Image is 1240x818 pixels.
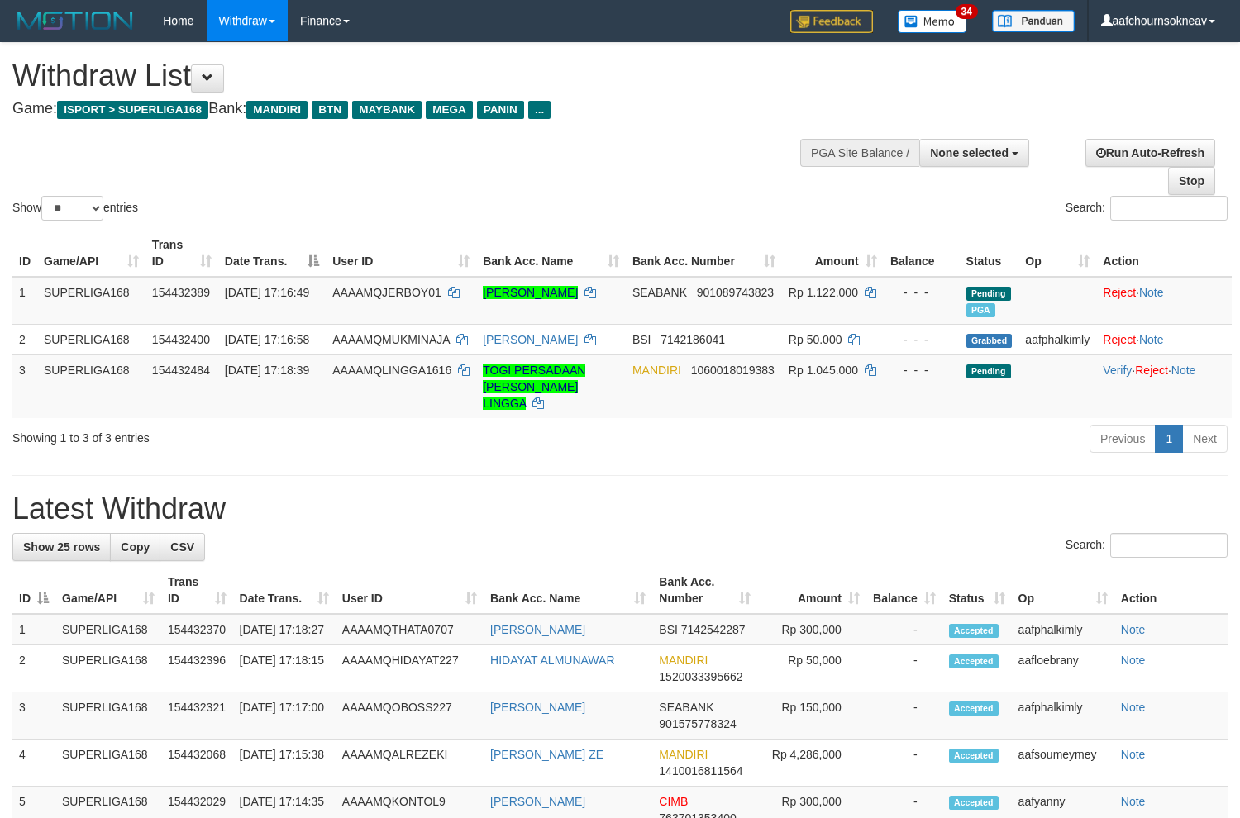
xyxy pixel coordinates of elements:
[55,645,161,692] td: SUPERLIGA168
[1121,795,1146,808] a: Note
[1085,139,1215,167] a: Run Auto-Refresh
[866,740,942,787] td: -
[659,654,708,667] span: MANDIRI
[866,645,942,692] td: -
[992,10,1075,32] img: panduan.png
[1182,425,1228,453] a: Next
[161,614,233,645] td: 154432370
[55,614,161,645] td: SUPERLIGA168
[1096,230,1232,277] th: Action
[681,623,746,636] span: Copy 7142542287 to clipboard
[170,540,194,554] span: CSV
[41,196,103,221] select: Showentries
[659,670,742,683] span: Copy 1520033395662 to clipboard
[659,795,688,808] span: CIMB
[1110,196,1228,221] input: Search:
[12,196,138,221] label: Show entries
[949,701,999,716] span: Accepted
[225,364,309,377] span: [DATE] 17:18:39
[12,614,55,645] td: 1
[1121,623,1146,636] a: Note
[661,333,725,346] span: Copy 7142186041 to clipboard
[632,364,681,377] span: MANDIRI
[966,364,1011,378] span: Pending
[884,230,960,277] th: Balance
[55,740,161,787] td: SUPERLIGA168
[1171,364,1196,377] a: Note
[1139,333,1164,346] a: Note
[1066,533,1228,558] label: Search:
[1012,614,1114,645] td: aafphalkimly
[332,286,441,299] span: AAAAMQJERBOY01
[949,749,999,763] span: Accepted
[697,286,774,299] span: Copy 901089743823 to clipboard
[483,333,578,346] a: [PERSON_NAME]
[1121,701,1146,714] a: Note
[145,230,218,277] th: Trans ID: activate to sort column ascending
[1103,364,1132,377] a: Verify
[866,567,942,614] th: Balance: activate to sort column ascending
[37,230,145,277] th: Game/API: activate to sort column ascending
[161,740,233,787] td: 154432068
[233,614,336,645] td: [DATE] 17:18:27
[233,740,336,787] td: [DATE] 17:15:38
[1018,230,1096,277] th: Op: activate to sort column ascending
[789,286,858,299] span: Rp 1.122.000
[55,692,161,740] td: SUPERLIGA168
[12,277,37,325] td: 1
[332,364,451,377] span: AAAAMQLINGGA1616
[956,4,978,19] span: 34
[800,139,919,167] div: PGA Site Balance /
[966,334,1013,348] span: Grabbed
[312,101,348,119] span: BTN
[161,567,233,614] th: Trans ID: activate to sort column ascending
[966,303,995,317] span: Marked by aafsengchandara
[1121,748,1146,761] a: Note
[626,230,782,277] th: Bank Acc. Number: activate to sort column ascending
[652,567,757,614] th: Bank Acc. Number: activate to sort column ascending
[110,533,160,561] a: Copy
[949,796,999,810] span: Accepted
[1168,167,1215,195] a: Stop
[233,692,336,740] td: [DATE] 17:17:00
[1066,196,1228,221] label: Search:
[12,8,138,33] img: MOTION_logo.png
[1135,364,1168,377] a: Reject
[1012,740,1114,787] td: aafsoumeymey
[12,324,37,354] td: 2
[1090,425,1156,453] a: Previous
[483,286,578,299] a: [PERSON_NAME]
[942,567,1012,614] th: Status: activate to sort column ascending
[121,540,150,554] span: Copy
[12,533,111,561] a: Show 25 rows
[1018,324,1096,354] td: aafphalkimly
[483,364,585,410] a: TOGI PERSADAAN [PERSON_NAME] LINGGA
[930,146,1009,159] span: None selected
[919,139,1029,167] button: None selected
[1103,333,1136,346] a: Reject
[160,533,205,561] a: CSV
[12,567,55,614] th: ID: activate to sort column descending
[1121,654,1146,667] a: Note
[949,654,999,668] span: Accepted
[757,614,866,645] td: Rp 300,000
[866,614,942,645] td: -
[890,331,953,348] div: - - -
[57,101,208,119] span: ISPORT > SUPERLIGA168
[1103,286,1136,299] a: Reject
[966,287,1011,301] span: Pending
[12,492,1228,526] h1: Latest Withdraw
[1110,533,1228,558] input: Search:
[757,645,866,692] td: Rp 50,000
[790,10,873,33] img: Feedback.jpg
[352,101,422,119] span: MAYBANK
[490,654,614,667] a: HIDAYAT ALMUNAWAR
[12,101,810,117] h4: Game: Bank:
[12,230,37,277] th: ID
[490,748,603,761] a: [PERSON_NAME] ZE
[233,567,336,614] th: Date Trans.: activate to sort column ascending
[37,277,145,325] td: SUPERLIGA168
[336,614,484,645] td: AAAAMQTHATA0707
[659,748,708,761] span: MANDIRI
[12,423,504,446] div: Showing 1 to 3 of 3 entries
